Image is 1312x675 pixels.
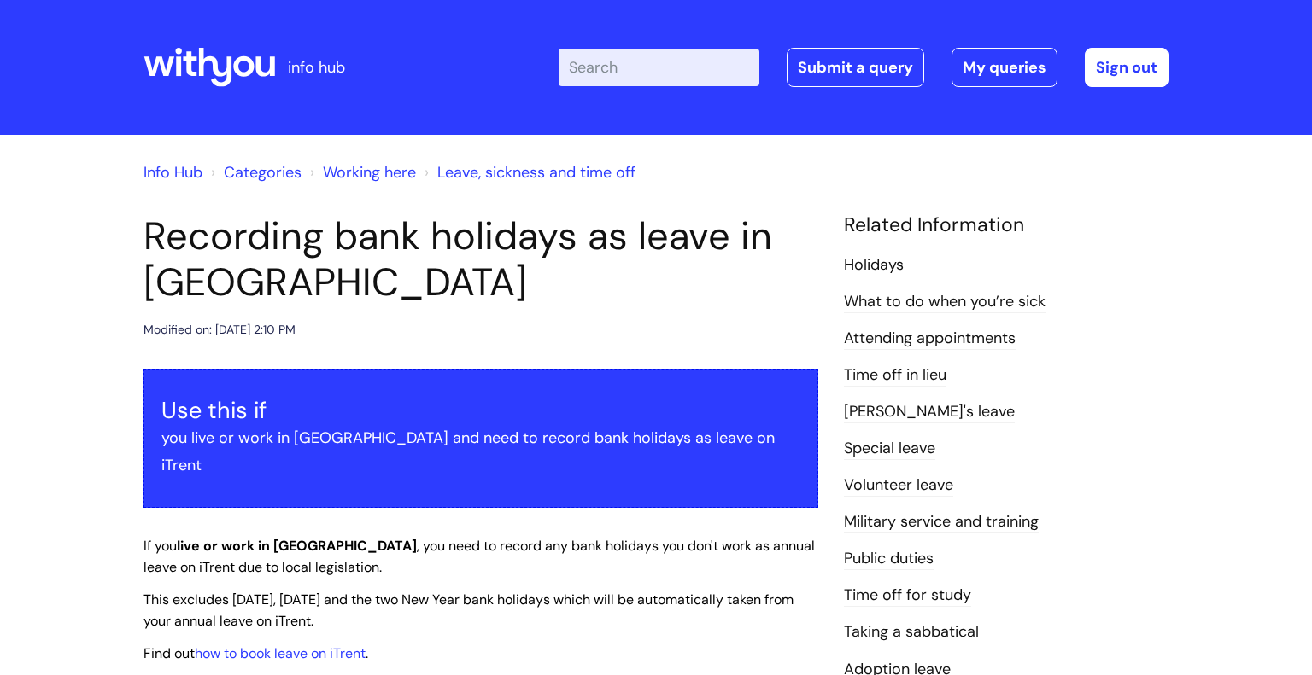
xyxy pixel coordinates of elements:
a: Holidays [844,254,904,276]
h3: Use this if [161,397,800,424]
a: Public duties [844,548,934,570]
a: Volunteer leave [844,474,953,497]
a: What to do when you’re sick [844,291,1045,313]
p: info hub [288,54,345,81]
input: Search [559,49,759,86]
a: Working here [323,162,416,183]
span: If you , you need to record any bank holidays you don't work as annual leave on iTrent due to loc... [143,537,815,576]
li: Solution home [207,159,302,186]
a: My queries [952,48,1057,87]
a: Leave, sickness and time off [437,162,635,183]
a: Categories [224,162,302,183]
p: you live or work in [GEOGRAPHIC_DATA] and need to record bank holidays as leave on iTrent [161,424,800,480]
div: | - [559,48,1168,87]
h1: Recording bank holidays as leave in [GEOGRAPHIC_DATA] [143,213,818,305]
a: Time off in lieu [844,364,946,387]
a: Submit a query [787,48,924,87]
li: Working here [306,159,416,186]
span: Find out . [143,644,368,662]
a: Taking a sabbatical [844,621,979,643]
a: Military service and training [844,511,1039,533]
a: Attending appointments [844,328,1016,350]
span: This excludes [DATE], [DATE] and the two New Year bank holidays which will be automatically taken... [143,591,794,630]
strong: live or work in [GEOGRAPHIC_DATA] [177,537,417,555]
a: Special leave [844,438,935,460]
h4: Related Information [844,213,1168,237]
a: Sign out [1085,48,1168,87]
a: Time off for study [844,585,971,607]
li: Leave, sickness and time off [420,159,635,186]
a: [PERSON_NAME]'s leave [844,401,1015,423]
div: Modified on: [DATE] 2:10 PM [143,319,296,340]
a: Info Hub [143,162,202,183]
a: how to book leave on iTrent [195,644,366,662]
